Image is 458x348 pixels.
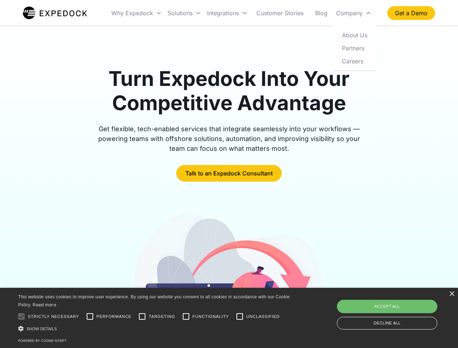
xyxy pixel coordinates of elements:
span: Functionality [193,314,229,320]
span: Performance [96,314,132,320]
a: Read more [33,302,56,307]
a: home [23,6,87,20]
a: Powered by cookie-script [18,339,67,343]
a: Get a Demo [387,6,435,20]
div: Company [333,1,374,25]
div: Get flexible, tech-enabled services that integrate seamlessly into your workflows — powering team... [90,124,368,153]
div: Company [336,9,363,17]
nav: Company [333,25,376,71]
a: About Us [336,28,373,41]
span: Targeting [149,314,175,320]
div: Show details [18,325,292,332]
h1: Turn Expedock Into Your Competitive Advantage [90,67,368,115]
div: Why Expedock [108,1,165,25]
span: Show details [26,327,57,331]
a: Talk to an Expedock Consultant [176,165,282,182]
img: Expedock Logo [23,6,87,20]
span: Strictly necessary [28,314,79,320]
a: Blog [309,1,333,25]
div: Solutions [165,1,204,25]
a: Customer Stories [251,1,309,25]
div: Solutions [168,9,193,17]
iframe: Chat Widget [337,270,458,348]
div: Integrations [207,9,239,17]
a: Partners [336,41,373,54]
span: Unclassified [246,314,280,320]
span: This website uses cookies to improve user experience. By using our website you consent to all coo... [18,294,290,308]
a: Careers [336,54,373,67]
div: Why Expedock [111,9,153,17]
div: Integrations [204,1,251,25]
